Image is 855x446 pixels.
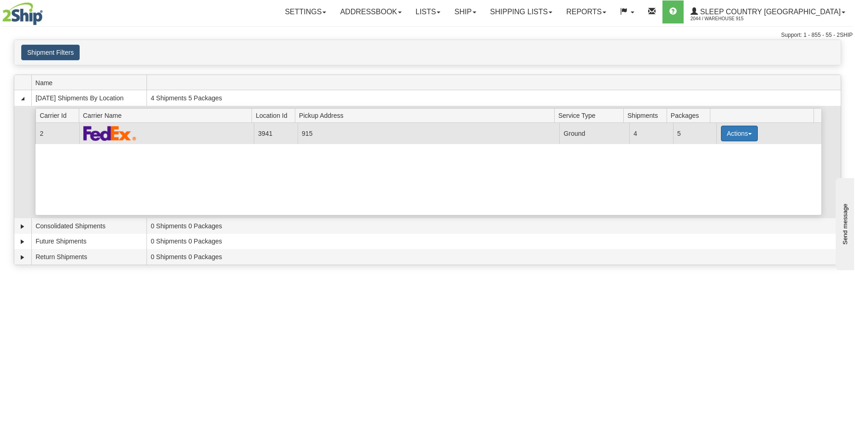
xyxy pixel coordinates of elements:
span: Pickup Address [299,108,554,122]
a: Settings [278,0,333,23]
td: 0 Shipments 0 Packages [146,249,841,265]
span: Sleep Country [GEOGRAPHIC_DATA] [698,8,841,16]
img: FedEx Express® [83,126,136,141]
a: Reports [559,0,613,23]
a: Sleep Country [GEOGRAPHIC_DATA] 2044 / Warehouse 915 [684,0,852,23]
span: Packages [671,108,710,122]
td: Future Shipments [31,234,146,249]
td: [DATE] Shipments By Location [31,90,146,106]
td: Consolidated Shipments [31,218,146,234]
a: Shipping lists [483,0,559,23]
td: 5 [673,123,717,144]
a: Expand [18,222,27,231]
td: 2 [35,123,79,144]
a: Expand [18,253,27,262]
button: Shipment Filters [21,45,80,60]
iframe: chat widget [834,176,854,270]
img: logo2044.jpg [2,2,43,25]
td: 3941 [254,123,298,144]
td: 0 Shipments 0 Packages [146,218,841,234]
a: Addressbook [333,0,409,23]
td: 915 [298,123,560,144]
span: Service Type [558,108,623,122]
span: Name [35,75,146,90]
a: Ship [447,0,483,23]
span: Carrier Id [40,108,79,122]
a: Lists [409,0,447,23]
td: 4 Shipments 5 Packages [146,90,841,106]
button: Actions [721,126,758,141]
div: Send message [7,8,85,15]
a: Collapse [18,94,27,103]
span: Shipments [627,108,667,122]
td: 0 Shipments 0 Packages [146,234,841,249]
span: Location Id [256,108,295,122]
td: 4 [629,123,673,144]
div: Support: 1 - 855 - 55 - 2SHIP [2,31,853,39]
a: Expand [18,237,27,246]
td: Return Shipments [31,249,146,265]
span: Carrier Name [83,108,252,122]
span: 2044 / Warehouse 915 [691,14,760,23]
td: Ground [559,123,629,144]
